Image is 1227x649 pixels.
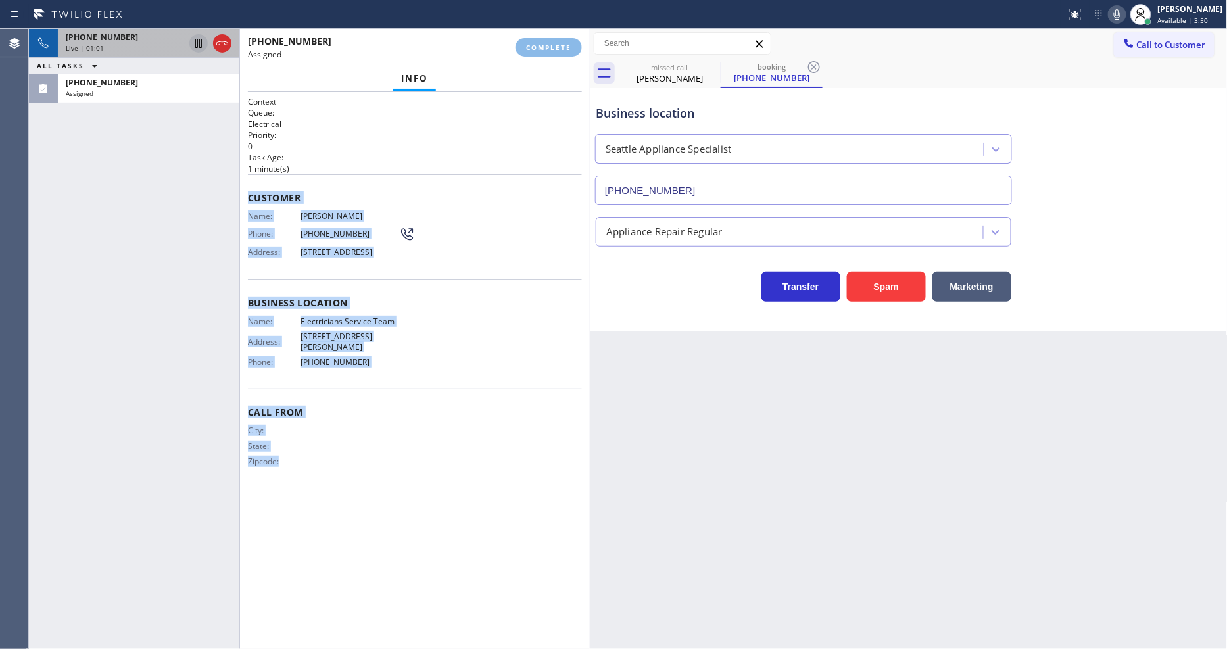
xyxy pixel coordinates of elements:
button: Info [393,66,436,91]
span: [PHONE_NUMBER] [301,229,399,239]
span: Available | 3:50 [1158,16,1209,25]
p: Electrical [248,118,582,130]
h2: Priority: [248,130,582,141]
span: [STREET_ADDRESS][PERSON_NAME] [301,331,399,352]
input: Search [594,33,771,54]
div: Larry Mah [620,59,719,88]
span: Assigned [248,49,281,60]
button: Transfer [761,272,840,302]
span: Live | 01:01 [66,43,104,53]
span: [PHONE_NUMBER] [248,35,331,47]
span: Phone: [248,357,301,367]
div: Business location [596,105,1011,122]
span: Electricians Service Team [301,316,399,326]
span: City: [248,425,301,435]
span: [PERSON_NAME] [301,211,399,221]
div: [PERSON_NAME] [620,72,719,84]
button: Marketing [932,272,1011,302]
span: Info [401,72,428,84]
button: COMPLETE [516,38,582,57]
span: COMPLETE [526,43,571,52]
span: Name: [248,211,301,221]
span: Assigned [66,89,93,98]
h2: Queue: [248,107,582,118]
span: Customer [248,191,582,204]
span: ALL TASKS [37,61,84,70]
span: State: [248,441,301,451]
div: booking [722,62,821,72]
span: Address: [248,337,301,347]
button: Mute [1108,5,1126,24]
span: [STREET_ADDRESS] [301,247,399,257]
button: Hold Customer [189,34,208,53]
div: missed call [620,62,719,72]
input: Phone Number [595,176,1012,205]
span: [PHONE_NUMBER] [301,357,399,367]
span: Zipcode: [248,456,301,466]
h2: Task Age: [248,152,582,163]
div: Appliance Repair Regular [606,224,723,239]
p: 1 minute(s) [248,163,582,174]
p: 0 [248,141,582,152]
button: Spam [847,272,926,302]
span: Business location [248,297,582,309]
span: [PHONE_NUMBER] [66,77,138,88]
button: Hang up [213,34,231,53]
span: Address: [248,247,301,257]
span: Phone: [248,229,301,239]
h1: Context [248,96,582,107]
span: Name: [248,316,301,326]
div: (425) 381-3346 [722,59,821,87]
div: [PHONE_NUMBER] [722,72,821,84]
div: Seattle Appliance Specialist [606,142,732,157]
button: ALL TASKS [29,58,110,74]
button: Call to Customer [1114,32,1215,57]
span: [PHONE_NUMBER] [66,32,138,43]
span: Call to Customer [1137,39,1206,51]
div: [PERSON_NAME] [1158,3,1223,14]
span: Call From [248,406,582,418]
